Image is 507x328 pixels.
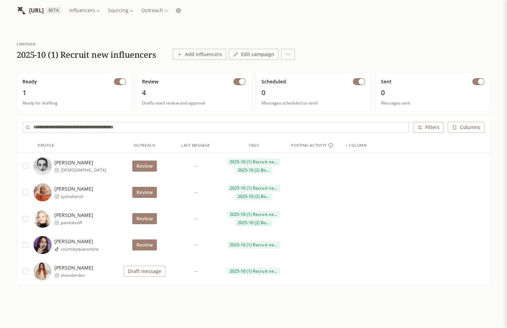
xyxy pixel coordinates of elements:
[194,163,197,169] span: --
[194,242,197,248] span: --
[34,210,52,228] img: https://lookalike-images.influencerlist.ai/profiles/8155367c-0d10-424e-bf13-c8c2a3428831.jpg
[139,6,170,15] button: Outreach
[230,185,278,191] span: 2025-10 (1) Recruit new influencers
[105,6,136,15] button: Sourcing
[132,213,157,224] button: Review
[230,159,278,165] span: 2025-10 (1) Recruit new influencers
[132,239,157,250] button: Review
[173,49,226,60] button: Add influencers
[54,185,93,192] span: [PERSON_NAME]
[132,161,157,172] button: Review
[142,100,246,106] span: Drafts need review and approval
[61,167,107,173] span: [DEMOGRAPHIC_DATA]
[194,268,197,274] span: --
[194,190,197,195] span: --
[54,264,93,271] span: [PERSON_NAME]
[23,88,126,98] span: 1
[61,194,93,199] span: ayshaharun
[17,1,61,19] a: InfluencerList.ai[URL]BETA
[261,100,365,106] span: Messages scheduled to send
[61,273,93,278] span: shanidarden
[54,238,99,245] span: [PERSON_NAME]
[230,212,278,217] span: 2025-10 (1) Recruit new influencers
[413,122,444,133] button: Filters
[34,236,52,254] img: https://lookalike-images.influencerlist.ai/profiles/fe7a5425-d02a-4959-ad56-8a575a43986e.jpg
[381,100,484,106] span: Messages sent
[230,242,278,248] span: 2025-10 (1) Recruit new influencers
[17,6,26,15] img: InfluencerList.ai
[238,194,270,199] span: 2025-10 (2) Box reception date
[23,100,126,106] span: Ready for drafting
[29,6,44,15] span: [URL]
[17,42,156,47] div: campaign
[181,143,210,148] div: Last Message
[238,167,270,173] span: 2025-10 (2) Box reception date
[66,6,103,15] button: Influencers
[381,88,484,98] span: 0
[134,143,155,148] div: Outreach
[132,187,157,198] button: Review
[249,143,259,148] div: Tags
[124,266,166,277] button: Draft message
[345,143,366,148] div: + column
[291,143,333,148] div: Posting Activity
[261,88,365,98] span: 0
[17,49,156,60] h1: 2025-10 (1) Recruit new influencers
[54,212,93,219] span: [PERSON_NAME]
[61,220,93,226] span: patidubroff
[23,78,37,85] span: Ready
[38,143,54,148] div: Profile
[229,49,278,60] button: Edit campaign
[448,122,484,133] button: Columns
[238,220,270,226] span: 2025-10 (2) Box reception date
[46,7,61,14] span: BETA
[230,268,278,274] span: 2025-10 (1) Recruit new influencers
[142,88,246,98] span: 4
[61,246,99,252] span: courtneyquarantine
[54,159,107,166] span: [PERSON_NAME]
[142,78,158,85] span: Review
[261,78,286,85] span: Scheduled
[381,78,392,85] span: Sent
[34,183,52,201] img: https://lookalike-images.influencerlist.ai/profiles/56f4e798-7598-402c-99ff-6e0bfcc859f5.jpg
[34,262,52,280] img: https://lookalike-images.influencerlist.ai/profiles/84d939bc-6006-4d2e-9afe-358dba9d3318.jpg
[34,157,52,175] img: https://lookalike-images.influencerlist.ai/profiles/96006ab8-c831-4f5c-b84e-b974a8f2cf81.jpg
[194,216,197,221] span: --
